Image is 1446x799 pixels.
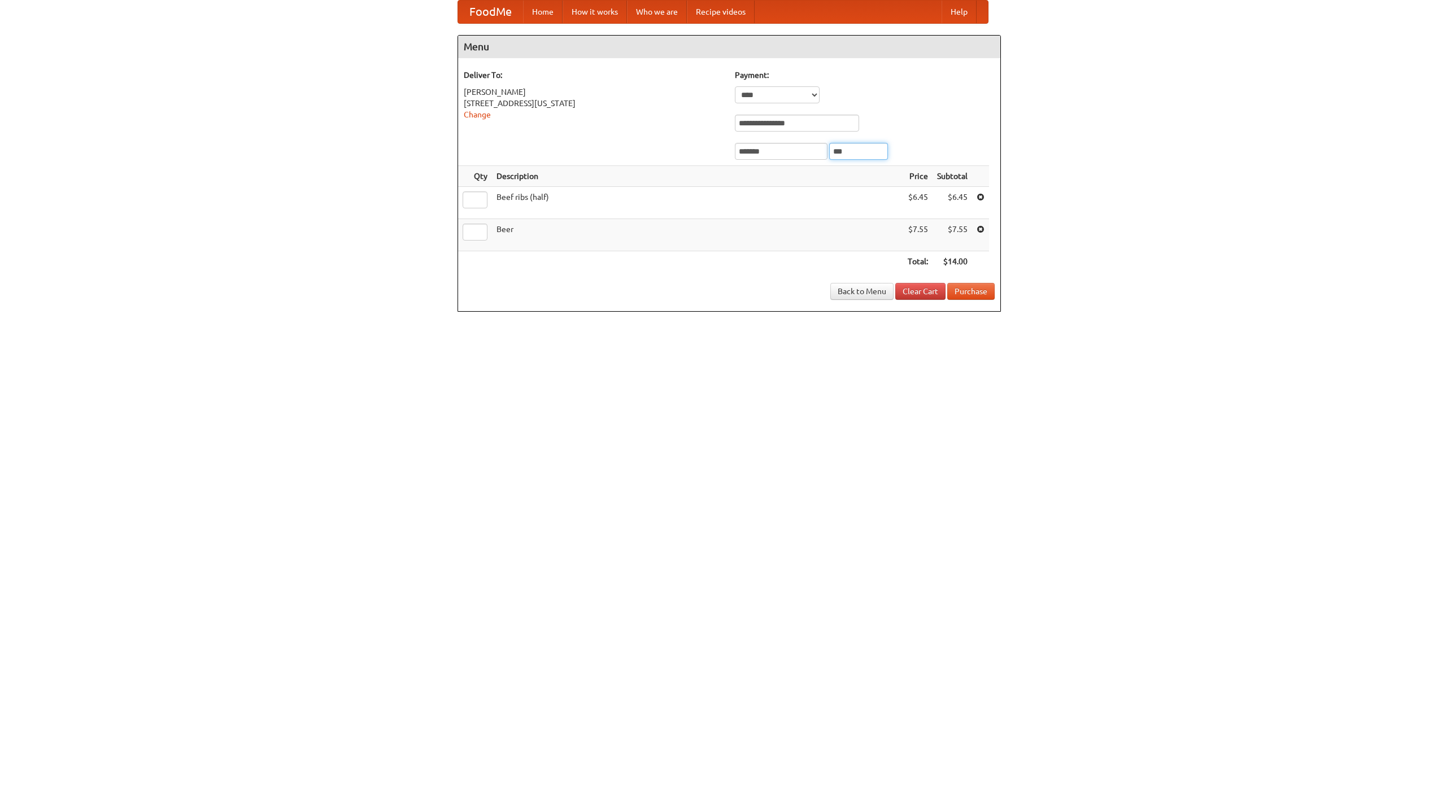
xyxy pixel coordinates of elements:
[735,69,995,81] h5: Payment:
[523,1,563,23] a: Home
[903,219,933,251] td: $7.55
[464,69,724,81] h5: Deliver To:
[464,86,724,98] div: [PERSON_NAME]
[933,187,972,219] td: $6.45
[895,283,946,300] a: Clear Cart
[933,166,972,187] th: Subtotal
[903,187,933,219] td: $6.45
[942,1,977,23] a: Help
[933,251,972,272] th: $14.00
[903,251,933,272] th: Total:
[903,166,933,187] th: Price
[458,36,1000,58] h4: Menu
[492,166,903,187] th: Description
[563,1,627,23] a: How it works
[464,110,491,119] a: Change
[627,1,687,23] a: Who we are
[458,1,523,23] a: FoodMe
[464,98,724,109] div: [STREET_ADDRESS][US_STATE]
[947,283,995,300] button: Purchase
[492,187,903,219] td: Beef ribs (half)
[830,283,894,300] a: Back to Menu
[933,219,972,251] td: $7.55
[458,166,492,187] th: Qty
[492,219,903,251] td: Beer
[687,1,755,23] a: Recipe videos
